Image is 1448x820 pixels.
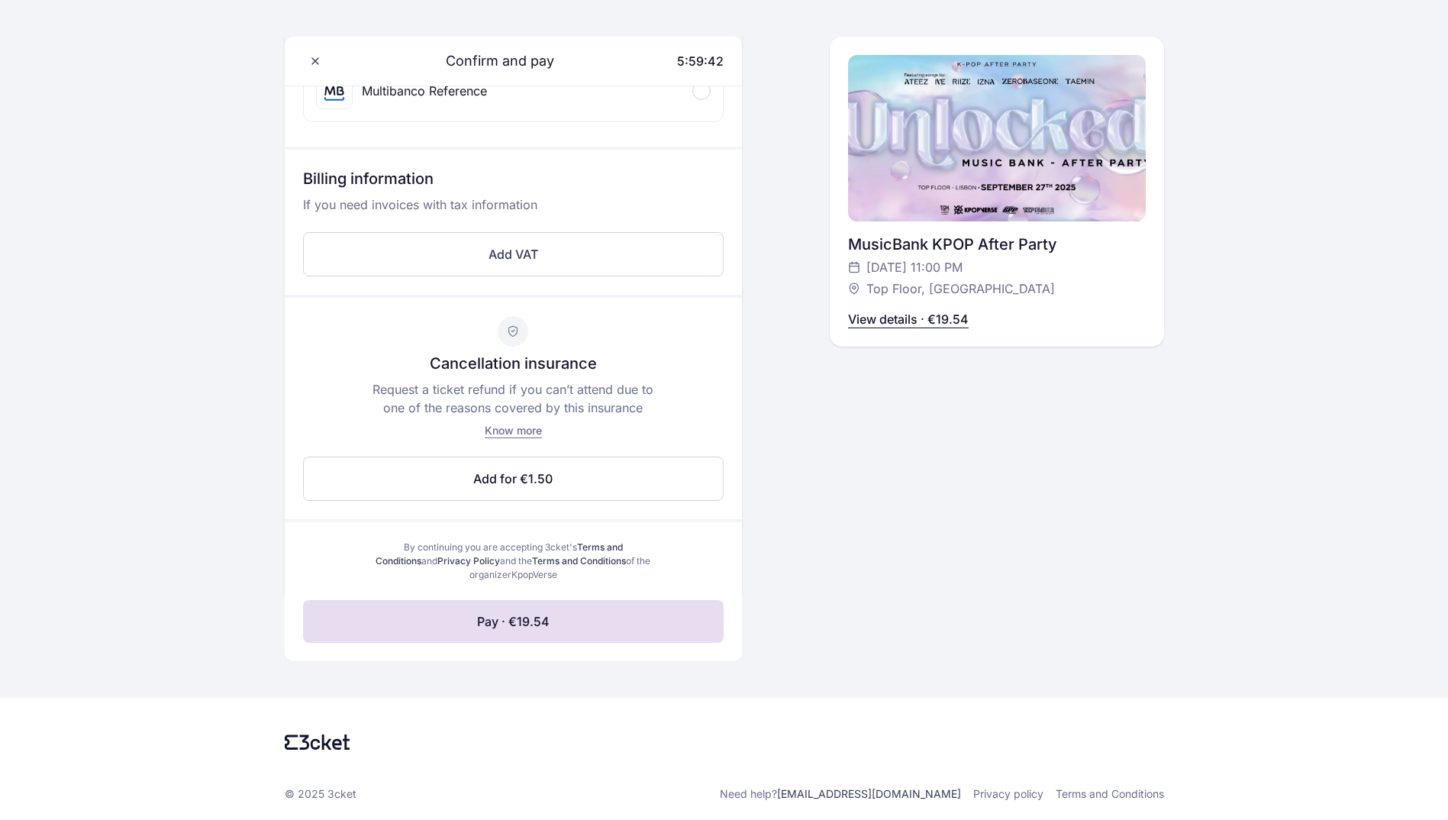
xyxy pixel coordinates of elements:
span: Add for €1.50 [473,470,553,488]
span: Know more [485,424,542,437]
a: [EMAIL_ADDRESS][DOMAIN_NAME] [777,787,961,800]
span: KpopVerse [511,569,557,580]
span: 5:59:42 [677,53,724,69]
a: Privacy policy [973,786,1043,802]
h3: Billing information [303,168,724,195]
span: Top Floor, [GEOGRAPHIC_DATA] [866,279,1055,298]
p: © 2025 3cket [285,786,356,802]
a: Terms and Conditions [532,555,626,567]
button: Add for €1.50 [303,457,724,501]
a: Terms and Conditions [1056,786,1164,802]
span: Confirm and pay [427,50,554,72]
div: Multibanco Reference [362,82,487,100]
span: Pay · €19.54 [477,612,550,631]
div: MusicBank KPOP After Party [848,234,1146,255]
div: By continuing you are accepting 3cket's and and the of the organizer [370,541,656,582]
p: Need help? [720,786,961,802]
span: [DATE] 11:00 PM [866,258,963,276]
p: Cancellation insurance [430,353,597,374]
p: Request a ticket refund if you can’t attend due to one of the reasons covered by this insurance [366,380,660,417]
a: Privacy Policy [437,555,500,567]
p: View details · €19.54 [848,310,969,328]
button: Add VAT [303,232,724,276]
button: Pay · €19.54 [303,600,724,643]
p: If you need invoices with tax information [303,195,724,226]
